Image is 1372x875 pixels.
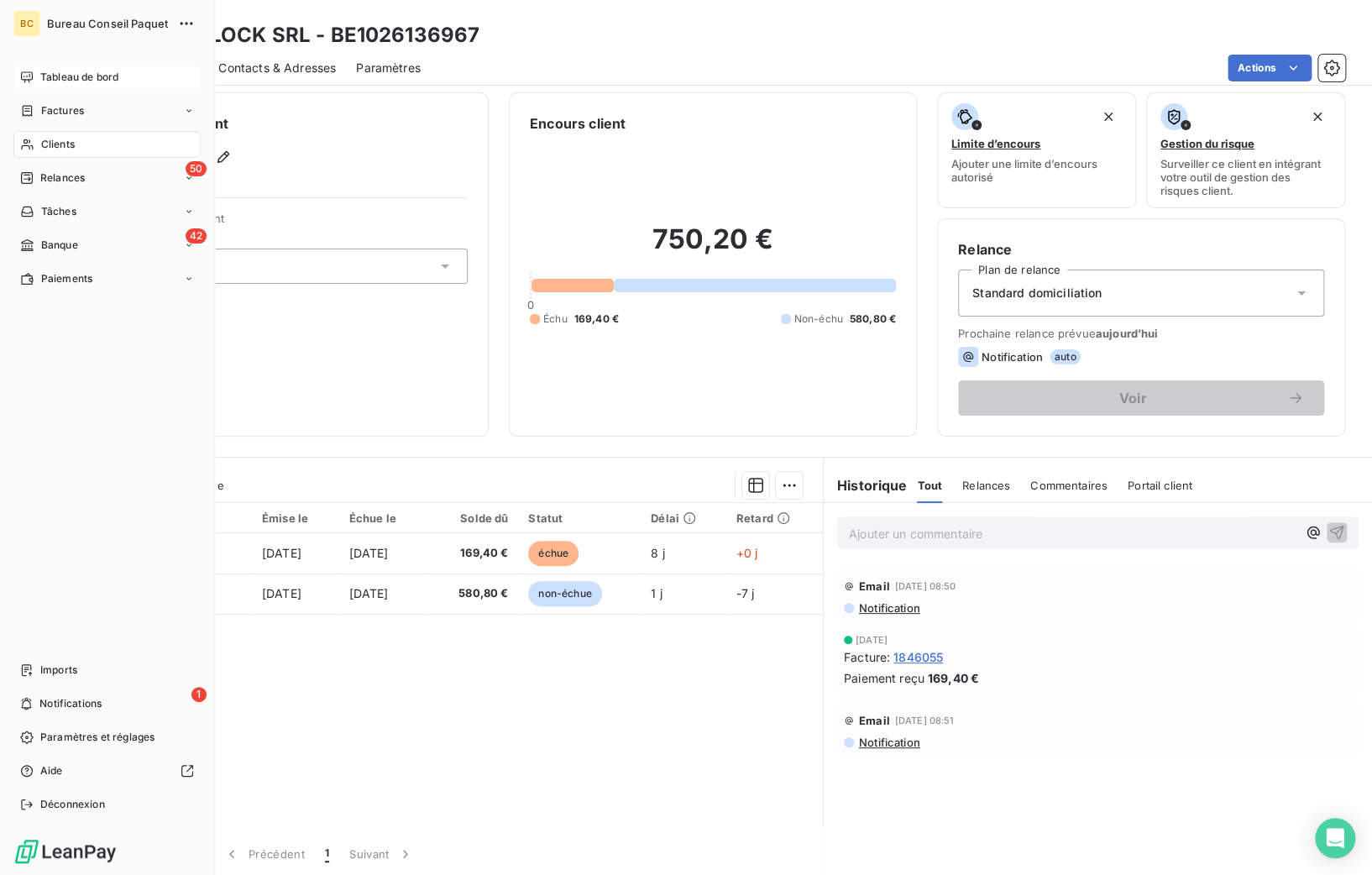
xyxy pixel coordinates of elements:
div: Échue le [349,511,417,525]
div: BC [13,10,40,37]
span: Prochaine relance prévue [958,327,1324,340]
span: Relances [40,170,85,186]
span: 169,40 € [574,312,619,327]
span: 0 [527,298,534,312]
img: Logo LeanPay [13,838,118,865]
span: 169,40 € [928,669,979,687]
span: Aide [40,763,63,778]
span: Tout [917,479,942,492]
div: Open Intercom Messenger [1315,818,1355,858]
span: aujourd’hui [1096,327,1159,340]
span: 169,40 € [437,545,509,562]
span: 1 j [651,586,662,600]
h6: Historique [824,475,908,495]
span: 8 j [651,546,664,560]
span: Échu [543,312,568,327]
span: Notification [982,350,1043,364]
span: Notification [857,736,920,749]
h6: Informations client [102,113,468,134]
span: Non-échu [794,312,843,327]
button: Précédent [213,836,315,872]
span: Commentaires [1030,479,1108,492]
div: Solde dû [437,511,509,525]
span: 1 [191,687,207,702]
span: 42 [186,228,207,244]
div: Retard [736,511,813,525]
button: Limite d’encoursAjouter une limite d’encours autorisé [937,92,1136,208]
span: -7 j [736,586,755,600]
span: 50 [186,161,207,176]
span: Surveiller ce client en intégrant votre outil de gestion des risques client. [1160,157,1331,197]
span: Voir [978,391,1287,405]
span: [DATE] 08:50 [895,581,956,591]
span: [DATE] [262,586,301,600]
span: Ajouter une limite d’encours autorisé [951,157,1122,184]
span: 1 [325,846,329,862]
span: [DATE] [349,546,389,560]
span: Email [859,714,890,727]
span: Paiement reçu [844,669,924,687]
span: [DATE] [349,586,389,600]
span: Contacts & Adresses [218,60,336,76]
h2: 750,20 € [530,223,896,273]
span: Standard domiciliation [972,285,1102,301]
span: non-échue [528,581,601,606]
span: Email [859,579,890,593]
span: Portail client [1128,479,1192,492]
span: Limite d’encours [951,137,1040,150]
h6: Encours client [530,113,626,134]
div: Statut [528,511,631,525]
button: Gestion du risqueSurveiller ce client en intégrant votre outil de gestion des risques client. [1146,92,1345,208]
span: Gestion du risque [1160,137,1254,150]
span: échue [528,541,579,566]
span: Notification [857,601,920,615]
div: Délai [651,511,716,525]
a: Aide [13,757,201,784]
button: Actions [1228,55,1312,81]
h6: Relance [958,239,1324,259]
span: Banque [41,238,78,253]
div: Émise le [262,511,329,525]
span: Tâches [41,204,76,219]
span: Relances [962,479,1010,492]
span: [DATE] [262,546,301,560]
span: Tableau de bord [40,70,118,85]
h3: KINEBLOCK SRL - BE1026136967 [148,20,479,50]
span: Bureau Conseil Paquet [47,17,168,30]
span: Paiements [41,271,92,286]
span: 580,80 € [850,312,896,327]
span: Imports [40,663,77,678]
span: Facture : [844,648,890,666]
span: Notifications [39,696,102,711]
button: Suivant [339,836,424,872]
span: 1846055 [893,648,943,666]
span: Paramètres et réglages [40,730,154,745]
button: 1 [315,836,339,872]
span: Déconnexion [40,797,105,812]
button: Voir [958,380,1324,416]
span: [DATE] 08:51 [895,715,955,726]
span: Clients [41,137,75,152]
span: Factures [41,103,84,118]
span: +0 j [736,546,758,560]
span: Paramètres [356,60,421,76]
span: 580,80 € [437,585,509,602]
span: [DATE] [856,635,888,645]
span: Propriétés Client [135,212,468,235]
span: auto [1050,349,1081,364]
